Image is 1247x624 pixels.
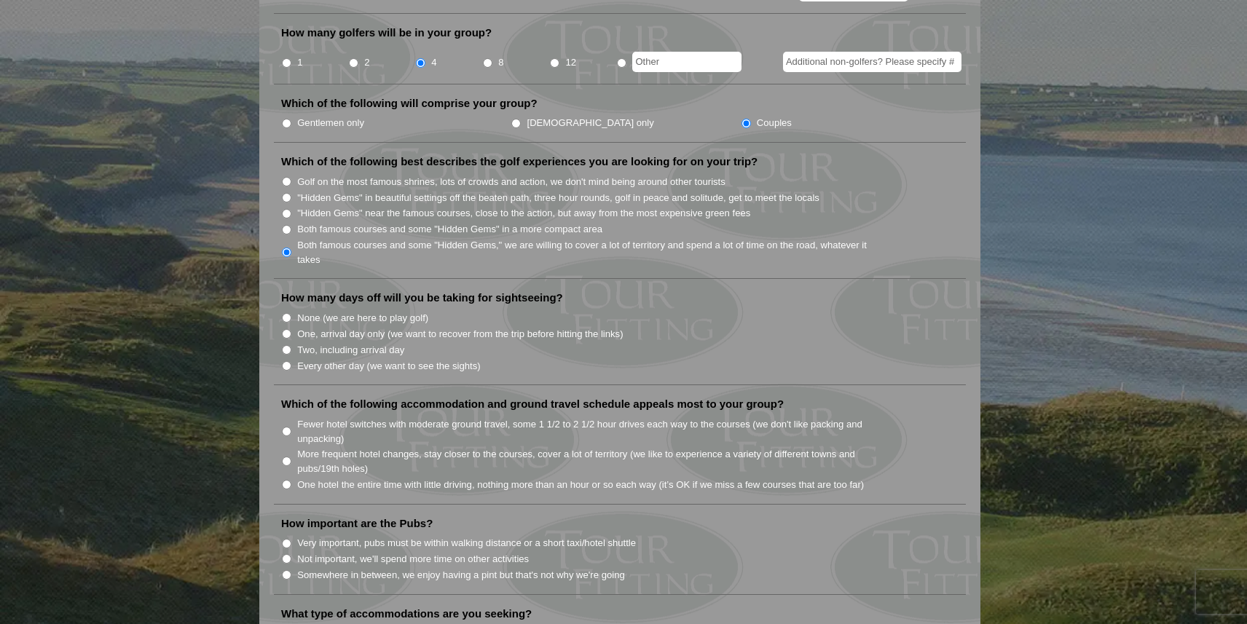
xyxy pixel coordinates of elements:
[757,116,792,130] label: Couples
[364,55,369,70] label: 2
[281,96,538,111] label: Which of the following will comprise your group?
[281,25,492,40] label: How many golfers will be in your group?
[297,552,529,566] label: Not important, we'll spend more time on other activities
[297,568,625,582] label: Somewhere in between, we enjoy having a pint but that's not why we're going
[281,291,563,305] label: How many days off will you be taking for sightseeing?
[297,191,819,205] label: "Hidden Gems" in beautiful settings off the beaten path, three hour rounds, golf in peace and sol...
[297,116,364,130] label: Gentlemen only
[281,397,784,411] label: Which of the following accommodation and ground travel schedule appeals most to your group?
[498,55,503,70] label: 8
[297,55,302,70] label: 1
[297,417,883,446] label: Fewer hotel switches with moderate ground travel, some 1 1/2 to 2 1/2 hour drives each way to the...
[297,175,725,189] label: Golf on the most famous shrines, lots of crowds and action, we don't mind being around other tour...
[632,52,741,72] input: Other
[281,607,532,621] label: What type of accommodations are you seeking?
[297,343,404,358] label: Two, including arrival day
[297,447,883,475] label: More frequent hotel changes, stay closer to the courses, cover a lot of territory (we like to exp...
[297,238,883,266] label: Both famous courses and some "Hidden Gems," we are willing to cover a lot of territory and spend ...
[565,55,576,70] label: 12
[297,222,602,237] label: Both famous courses and some "Hidden Gems" in a more compact area
[297,206,750,221] label: "Hidden Gems" near the famous courses, close to the action, but away from the most expensive gree...
[431,55,436,70] label: 4
[281,516,433,531] label: How important are the Pubs?
[527,116,654,130] label: [DEMOGRAPHIC_DATA] only
[297,327,623,341] label: One, arrival day only (we want to recover from the trip before hitting the links)
[297,536,636,550] label: Very important, pubs must be within walking distance or a short taxi/hotel shuttle
[297,359,480,374] label: Every other day (we want to see the sights)
[297,311,428,325] label: None (we are here to play golf)
[783,52,961,72] input: Additional non-golfers? Please specify #
[297,478,864,492] label: One hotel the entire time with little driving, nothing more than an hour or so each way (it’s OK ...
[281,154,758,169] label: Which of the following best describes the golf experiences you are looking for on your trip?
